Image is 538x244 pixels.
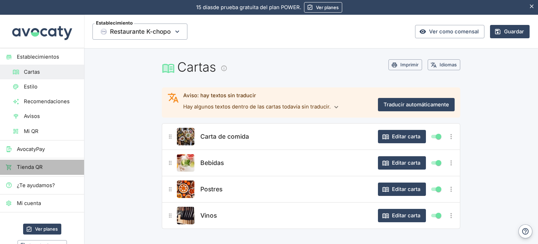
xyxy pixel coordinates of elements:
[165,184,175,194] button: ¿A qué carta?
[177,207,194,224] img: Vinos
[304,2,342,13] a: Ver planes
[17,53,78,61] span: Establecimientos
[165,158,175,168] button: ¿A qué carta?
[183,92,373,99] div: Aviso: hay textos sin traducir
[434,132,443,141] span: Mostrar / ocultar
[526,0,538,13] button: Esconder aviso
[434,211,443,220] span: Mostrar / ocultar
[490,25,530,38] button: Guardar
[177,180,194,198] img: Postres
[199,182,224,197] button: Postres
[199,155,226,171] button: Bebidas
[378,156,426,170] button: Editar carta
[378,98,455,111] button: Traducir automáticamente
[177,128,194,145] button: Editar producto
[200,211,217,220] span: Vinos
[196,4,301,11] p: de prueba gratuita del plan POWER.
[95,21,134,25] span: Establecimiento
[446,184,457,195] button: Más opciones
[24,68,78,76] span: Cartas
[183,101,373,113] p: Hay algunos textos dentro de las cartas todavía sin traducir.
[17,199,78,207] span: Mi cuenta
[434,185,443,193] span: Mostrar / ocultar
[165,132,175,142] button: ¿A qué carta?
[24,127,78,135] span: Mi QR
[200,184,222,194] span: Postres
[378,183,426,196] button: Editar carta
[24,98,78,105] span: Recomendaciones
[17,145,78,153] span: AvocatyPay
[23,224,61,235] a: Ver planes
[177,154,194,172] button: Editar producto
[165,211,175,221] button: ¿A qué carta?
[199,208,221,223] button: Vinos
[100,28,107,35] img: Thumbnail
[388,59,422,70] button: Imprimir
[428,59,460,70] button: Idiomas
[446,131,457,142] button: Más opciones
[162,59,388,75] h1: Cartas
[92,24,187,40] span: Restaurante K-chopo
[446,210,457,221] button: Más opciones
[518,224,532,238] button: Ayuda y contacto
[11,15,74,48] img: Avocaty
[24,83,78,91] span: Estilo
[92,24,187,40] button: EstablecimientoThumbnailRestaurante K-chopo
[200,158,224,168] span: Bebidas
[17,182,78,189] span: ¿Te ayudamos?
[177,128,194,145] img: Carta de comida
[177,180,194,198] button: Editar producto
[24,112,78,120] span: Avisos
[378,130,426,143] button: Editar carta
[434,159,443,167] span: Mostrar / ocultar
[199,129,251,144] button: Carta de comida
[17,163,78,171] span: Tienda QR
[110,26,171,37] span: Restaurante K-chopo
[177,154,194,172] img: Bebidas
[200,132,249,141] span: Carta de comida
[378,209,426,222] button: Editar carta
[196,4,213,11] span: 15 días
[219,63,229,73] button: Información
[415,25,484,38] a: Ver como comensal
[446,157,457,169] button: Más opciones
[177,207,194,224] button: Editar producto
